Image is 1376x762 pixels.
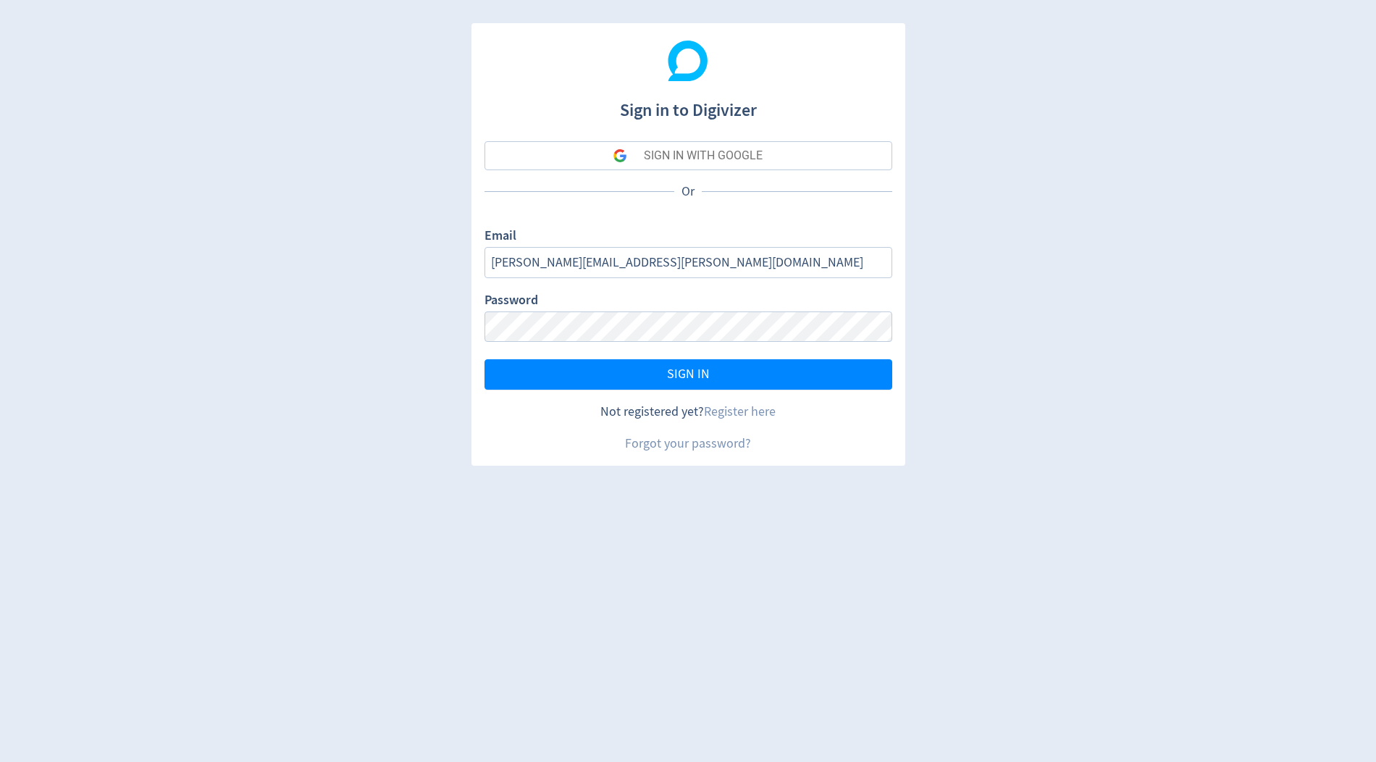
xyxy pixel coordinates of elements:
label: Email [484,227,516,247]
p: Or [674,183,702,201]
div: SIGN IN WITH GOOGLE [644,141,763,170]
a: Forgot your password? [625,435,751,452]
button: SIGN IN [484,359,892,390]
label: Password [484,291,538,311]
h1: Sign in to Digivizer [484,85,892,123]
img: Digivizer Logo [668,41,708,81]
a: Register here [704,403,776,420]
div: Not registered yet? [484,403,892,421]
button: SIGN IN WITH GOOGLE [484,141,892,170]
span: SIGN IN [667,368,710,381]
